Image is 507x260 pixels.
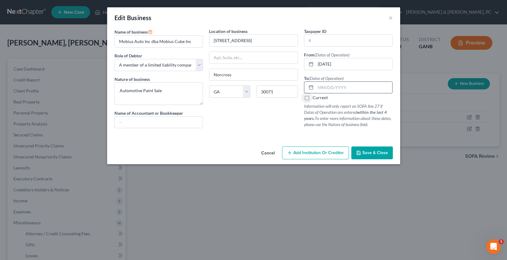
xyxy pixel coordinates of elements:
[304,52,349,58] label: From
[309,76,344,81] span: (Dates of Operation)
[115,117,203,128] input: --
[351,146,393,159] button: Save & Close
[256,147,280,159] button: Cancel
[316,58,393,70] input: MM/DD/YYYY
[114,29,148,34] span: Name of business
[209,52,298,63] input: Apt, Suite, etc...
[209,35,298,46] input: Enter address...
[313,95,328,101] label: Current
[209,28,248,34] label: Location of business
[304,103,393,128] p: Information will only report on SOFA line 27 if Dates of Operation are entered To enter more info...
[304,75,344,81] label: To
[114,14,126,21] span: Edit
[114,53,142,58] span: Role of Debtor
[256,85,298,98] input: Enter zip...
[389,14,393,21] button: ×
[486,239,501,254] iframe: Intercom live chat
[304,28,326,34] label: Taxpayer ID
[114,110,183,116] label: Name of Accountant or Bookkeeper
[282,146,349,159] button: Add Institution Or Creditor
[209,69,298,81] input: Enter city...
[362,150,388,155] span: Save & Close
[316,82,393,93] input: MM/DD/YYYY
[127,14,152,21] span: Business
[314,52,349,57] span: (Dates of Operation)
[115,36,203,47] input: Enter name...
[293,150,344,155] span: Add Institution Or Creditor
[114,76,150,82] label: Nature of business
[499,239,504,244] span: 1
[304,35,393,46] input: #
